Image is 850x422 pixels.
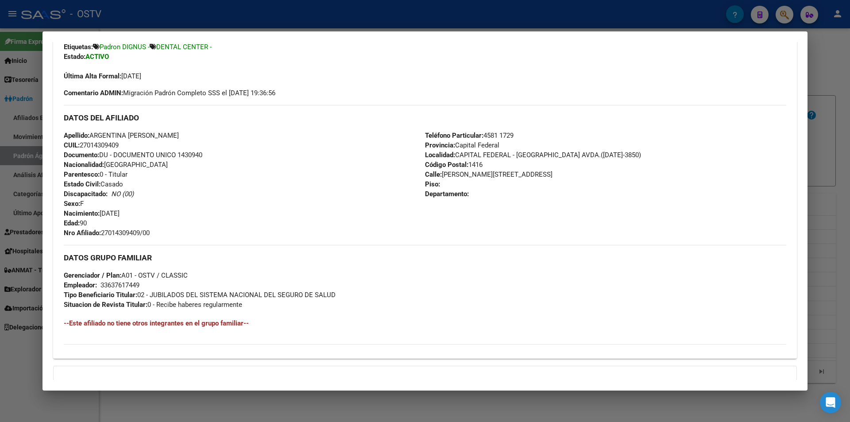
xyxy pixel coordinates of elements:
strong: Piso: [425,180,440,188]
span: Padron DIGNUS - [100,43,150,51]
strong: Tipo Beneficiario Titular: [64,291,137,299]
strong: Localidad: [425,151,455,159]
div: Datos de Empadronamiento [53,2,797,359]
strong: Calle: [425,170,442,178]
span: CAPITAL FEDERAL - [GEOGRAPHIC_DATA] AVDA.([DATE]-3850) [425,151,641,159]
span: Migración Padrón Completo SSS el [DATE] 19:36:56 [64,88,275,98]
span: 27014309409/00 [64,229,150,237]
strong: Parentesco: [64,170,100,178]
h3: DATOS DEL AFILIADO [64,113,786,123]
strong: ACTIVO [85,53,109,61]
strong: Estado: [64,53,85,61]
strong: Situacion de Revista Titular: [64,301,147,309]
span: [DATE] [64,209,120,217]
div: 33637617449 [100,280,139,290]
strong: Estado Civil: [64,180,100,188]
span: 02 - JUBILADOS DEL SISTEMA NACIONAL DEL SEGURO DE SALUD [64,291,336,299]
strong: Comentario ADMIN: [64,89,123,97]
span: DENTAL CENTER - [156,43,212,51]
span: A01 - OSTV / CLASSIC [64,271,188,279]
span: 4581 1729 [425,132,514,139]
strong: Código Postal: [425,161,468,169]
strong: CUIL: [64,141,80,149]
strong: Edad: [64,219,80,227]
i: NO (00) [111,190,134,198]
span: 27014309409 [64,141,119,149]
strong: Gerenciador / Plan: [64,271,121,279]
span: 1416 [425,161,483,169]
span: 0 - Recibe haberes regularmente [64,301,242,309]
span: 90 [64,219,87,227]
strong: Sexo: [64,200,80,208]
span: [GEOGRAPHIC_DATA] [64,161,168,169]
span: [DATE] [64,72,141,80]
strong: Discapacitado: [64,190,108,198]
strong: Empleador: [64,281,97,289]
span: Casado [64,180,123,188]
span: F [64,200,84,208]
span: 0 - Titular [64,170,127,178]
span: DU - DOCUMENTO UNICO 1430940 [64,151,202,159]
h3: DATOS GRUPO FAMILIAR [64,253,786,263]
strong: Nacionalidad: [64,161,104,169]
div: Open Intercom Messenger [820,392,841,413]
span: ARGENTINA [PERSON_NAME] [64,132,179,139]
strong: Nro Afiliado: [64,229,101,237]
strong: Departamento: [425,190,469,198]
strong: Etiquetas: [64,43,93,51]
span: [PERSON_NAME][STREET_ADDRESS] [425,170,552,178]
strong: Nacimiento: [64,209,100,217]
strong: Apellido: [64,132,89,139]
span: Capital Federal [425,141,499,149]
strong: Última Alta Formal: [64,72,121,80]
strong: Documento: [64,151,99,159]
strong: Provincia: [425,141,455,149]
h4: --Este afiliado no tiene otros integrantes en el grupo familiar-- [64,318,786,328]
strong: Teléfono Particular: [425,132,483,139]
